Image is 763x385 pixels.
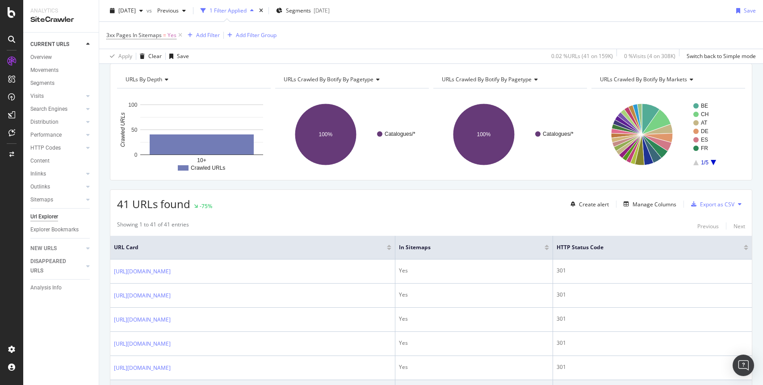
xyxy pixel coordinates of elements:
span: vs [147,7,154,14]
a: Explorer Bookmarks [30,225,92,234]
span: HTTP Status Code [557,243,730,251]
h4: URLs by Depth [124,72,263,87]
div: SiteCrawler [30,15,92,25]
text: 10+ [197,157,206,163]
h4: URLs Crawled By Botify By pagetype [440,72,579,87]
div: Yes [399,339,549,347]
button: Create alert [567,197,609,211]
span: 2025 Sep. 6th [118,7,136,14]
svg: A chart. [117,96,271,173]
a: [URL][DOMAIN_NAME] [114,291,171,300]
div: Previous [697,222,719,230]
div: Sitemaps [30,195,53,205]
text: ES [701,137,708,143]
div: 301 [557,315,748,323]
button: Next [734,221,745,231]
text: 100% [477,131,491,138]
text: Crawled URLs [120,113,126,147]
div: Add Filter [196,31,220,39]
div: Overview [30,53,52,62]
svg: A chart. [591,96,745,173]
div: -75% [200,202,212,210]
div: Yes [399,291,549,299]
h4: URLs Crawled By Botify By pagetype [282,72,421,87]
div: [DATE] [314,7,330,14]
a: Analysis Info [30,283,92,293]
text: AT [701,120,708,126]
button: Clear [136,49,162,63]
button: Add Filter Group [224,30,277,41]
div: Create alert [579,201,609,208]
text: 100 [128,102,137,108]
a: Content [30,156,92,166]
a: CURRENT URLS [30,40,84,49]
a: Sitemaps [30,195,84,205]
a: Segments [30,79,92,88]
a: [URL][DOMAIN_NAME] [114,364,171,372]
span: In Sitemaps [399,243,531,251]
div: 0.02 % URLs ( 41 on 159K ) [551,52,613,60]
span: 41 URLs found [117,197,190,211]
div: Movements [30,66,59,75]
div: Manage Columns [633,201,676,208]
button: Manage Columns [620,199,676,209]
div: Explorer Bookmarks [30,225,79,234]
div: 1 Filter Applied [210,7,247,14]
svg: A chart. [275,96,429,173]
div: Analysis Info [30,283,62,293]
button: Save [166,49,189,63]
div: 301 [557,267,748,275]
a: Movements [30,66,92,75]
button: 1 Filter Applied [197,4,257,18]
a: Url Explorer [30,212,92,222]
div: Inlinks [30,169,46,179]
svg: A chart. [433,96,587,173]
text: CH [701,111,708,117]
button: [DATE] [106,4,147,18]
div: Visits [30,92,44,101]
div: HTTP Codes [30,143,61,153]
div: Add Filter Group [236,31,277,39]
a: NEW URLS [30,244,84,253]
div: 0 % Visits ( 4 on 308K ) [624,52,675,60]
a: HTTP Codes [30,143,84,153]
div: Showing 1 to 41 of 41 entries [117,221,189,231]
div: NEW URLS [30,244,57,253]
div: Analytics [30,7,92,15]
div: times [257,6,265,15]
a: [URL][DOMAIN_NAME] [114,267,171,276]
div: DISAPPEARED URLS [30,257,75,276]
text: 1/5 [701,159,708,166]
div: Next [734,222,745,230]
a: Overview [30,53,92,62]
a: Search Engines [30,105,84,114]
div: Open Intercom Messenger [733,355,754,376]
a: [URL][DOMAIN_NAME] [114,315,171,324]
div: Yes [399,267,549,275]
text: 100% [319,131,333,138]
button: Export as CSV [688,197,734,211]
a: DISAPPEARED URLS [30,257,84,276]
span: Previous [154,7,179,14]
a: Distribution [30,117,84,127]
div: 301 [557,291,748,299]
text: Crawled URLs [191,165,225,171]
button: Apply [106,49,132,63]
div: Outlinks [30,182,50,192]
text: BE [701,103,708,109]
span: Yes [168,29,176,42]
div: 301 [557,363,748,371]
div: Performance [30,130,62,140]
button: Previous [697,221,719,231]
span: URLs Crawled By Botify By pagetype [284,75,373,83]
div: Switch back to Simple mode [687,52,756,60]
div: Save [744,7,756,14]
a: Performance [30,130,84,140]
h4: URLs Crawled By Botify By markets [598,72,737,87]
div: Clear [148,52,162,60]
span: URLs Crawled By Botify By markets [600,75,687,83]
button: Previous [154,4,189,18]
